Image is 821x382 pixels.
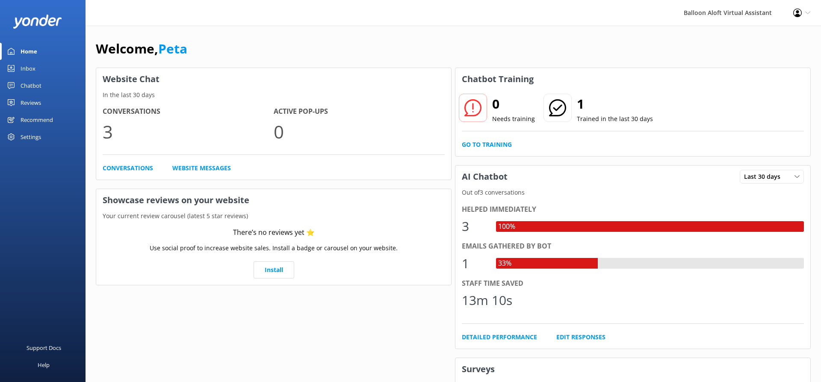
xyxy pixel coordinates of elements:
[158,40,187,57] a: Peta
[150,243,398,253] p: Use social proof to increase website sales. Install a badge or carousel on your website.
[462,216,487,237] div: 3
[492,114,535,124] p: Needs training
[455,358,810,380] h3: Surveys
[96,90,451,100] p: In the last 30 days
[462,241,804,252] div: Emails gathered by bot
[96,189,451,211] h3: Showcase reviews on your website
[455,68,540,90] h3: Chatbot Training
[462,332,537,342] a: Detailed Performance
[21,60,35,77] div: Inbox
[233,227,315,238] div: There’s no reviews yet ⭐
[21,111,53,128] div: Recommend
[96,68,451,90] h3: Website Chat
[577,114,653,124] p: Trained in the last 30 days
[38,356,50,373] div: Help
[274,106,445,117] h4: Active Pop-ups
[577,94,653,114] h2: 1
[744,172,786,181] span: Last 30 days
[462,290,512,311] div: 13m 10s
[455,188,810,197] p: Out of 3 conversations
[492,94,535,114] h2: 0
[462,140,512,149] a: Go to Training
[172,163,231,173] a: Website Messages
[103,106,274,117] h4: Conversations
[21,43,37,60] div: Home
[556,332,605,342] a: Edit Responses
[96,211,451,221] p: Your current review carousel (latest 5 star reviews)
[496,221,517,232] div: 100%
[254,261,294,278] a: Install
[455,166,514,188] h3: AI Chatbot
[21,128,41,145] div: Settings
[462,204,804,215] div: Helped immediately
[103,117,274,146] p: 3
[462,278,804,289] div: Staff time saved
[21,94,41,111] div: Reviews
[96,38,187,59] h1: Welcome,
[103,163,153,173] a: Conversations
[496,258,514,269] div: 33%
[462,253,487,274] div: 1
[13,15,62,29] img: yonder-white-logo.png
[274,117,445,146] p: 0
[27,339,61,356] div: Support Docs
[21,77,41,94] div: Chatbot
